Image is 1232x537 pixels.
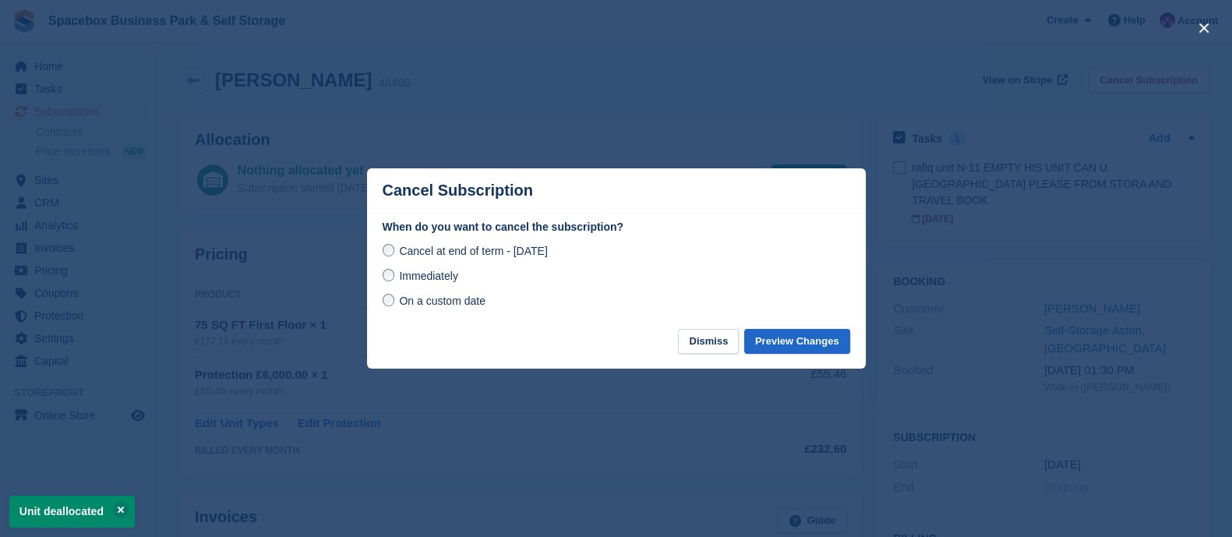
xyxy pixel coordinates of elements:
[678,329,739,355] button: Dismiss
[399,245,547,257] span: Cancel at end of term - [DATE]
[399,270,457,282] span: Immediately
[383,269,395,281] input: Immediately
[383,182,533,200] p: Cancel Subscription
[383,244,395,256] input: Cancel at end of term - [DATE]
[1191,16,1216,41] button: close
[399,295,485,307] span: On a custom date
[9,496,135,528] p: Unit deallocated
[744,329,850,355] button: Preview Changes
[383,219,850,235] label: When do you want to cancel the subscription?
[383,294,395,306] input: On a custom date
